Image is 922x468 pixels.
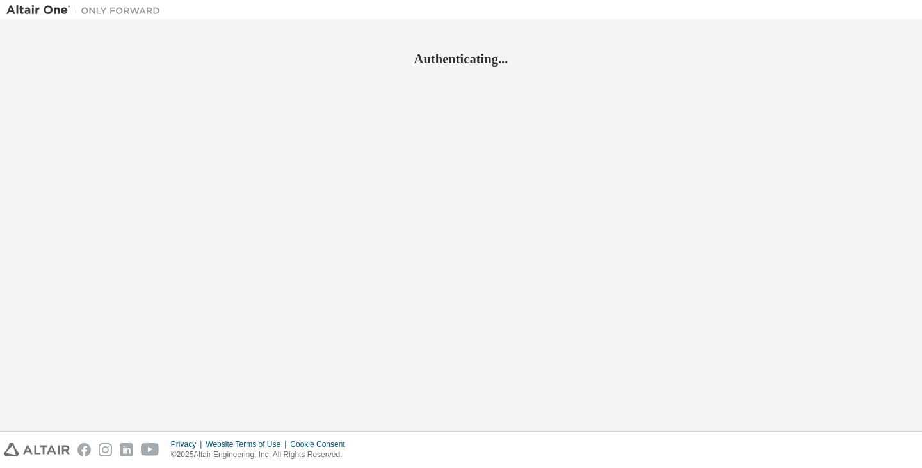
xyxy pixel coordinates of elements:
img: Altair One [6,4,166,17]
div: Privacy [171,439,209,449]
img: altair_logo.svg [4,443,70,456]
img: youtube.svg [141,443,159,456]
img: instagram.svg [99,443,112,456]
img: linkedin.svg [120,443,133,456]
h2: Authenticating... [6,51,916,67]
div: Cookie Consent [303,439,369,449]
p: © 2025 Altair Engineering, Inc. All Rights Reserved. [171,449,369,460]
div: Website Terms of Use [209,439,303,449]
img: facebook.svg [77,443,91,456]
